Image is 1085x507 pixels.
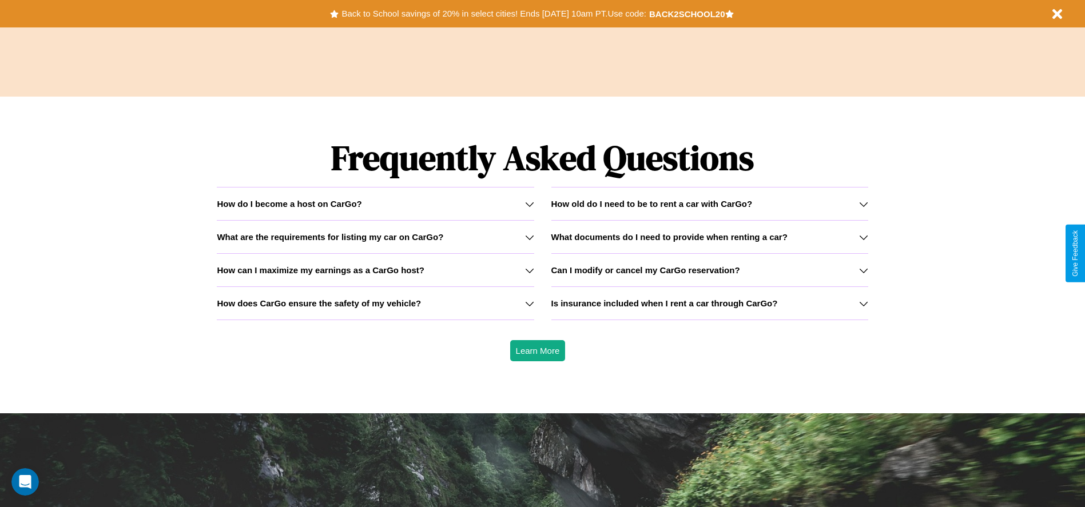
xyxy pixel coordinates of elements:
[217,298,421,308] h3: How does CarGo ensure the safety of my vehicle?
[217,129,868,187] h1: Frequently Asked Questions
[217,265,424,275] h3: How can I maximize my earnings as a CarGo host?
[551,298,778,308] h3: Is insurance included when I rent a car through CarGo?
[1071,230,1079,277] div: Give Feedback
[11,468,39,496] iframe: Intercom live chat
[510,340,566,361] button: Learn More
[551,265,740,275] h3: Can I modify or cancel my CarGo reservation?
[551,232,788,242] h3: What documents do I need to provide when renting a car?
[217,232,443,242] h3: What are the requirements for listing my car on CarGo?
[649,9,725,19] b: BACK2SCHOOL20
[339,6,649,22] button: Back to School savings of 20% in select cities! Ends [DATE] 10am PT.Use code:
[217,199,361,209] h3: How do I become a host on CarGo?
[551,199,753,209] h3: How old do I need to be to rent a car with CarGo?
